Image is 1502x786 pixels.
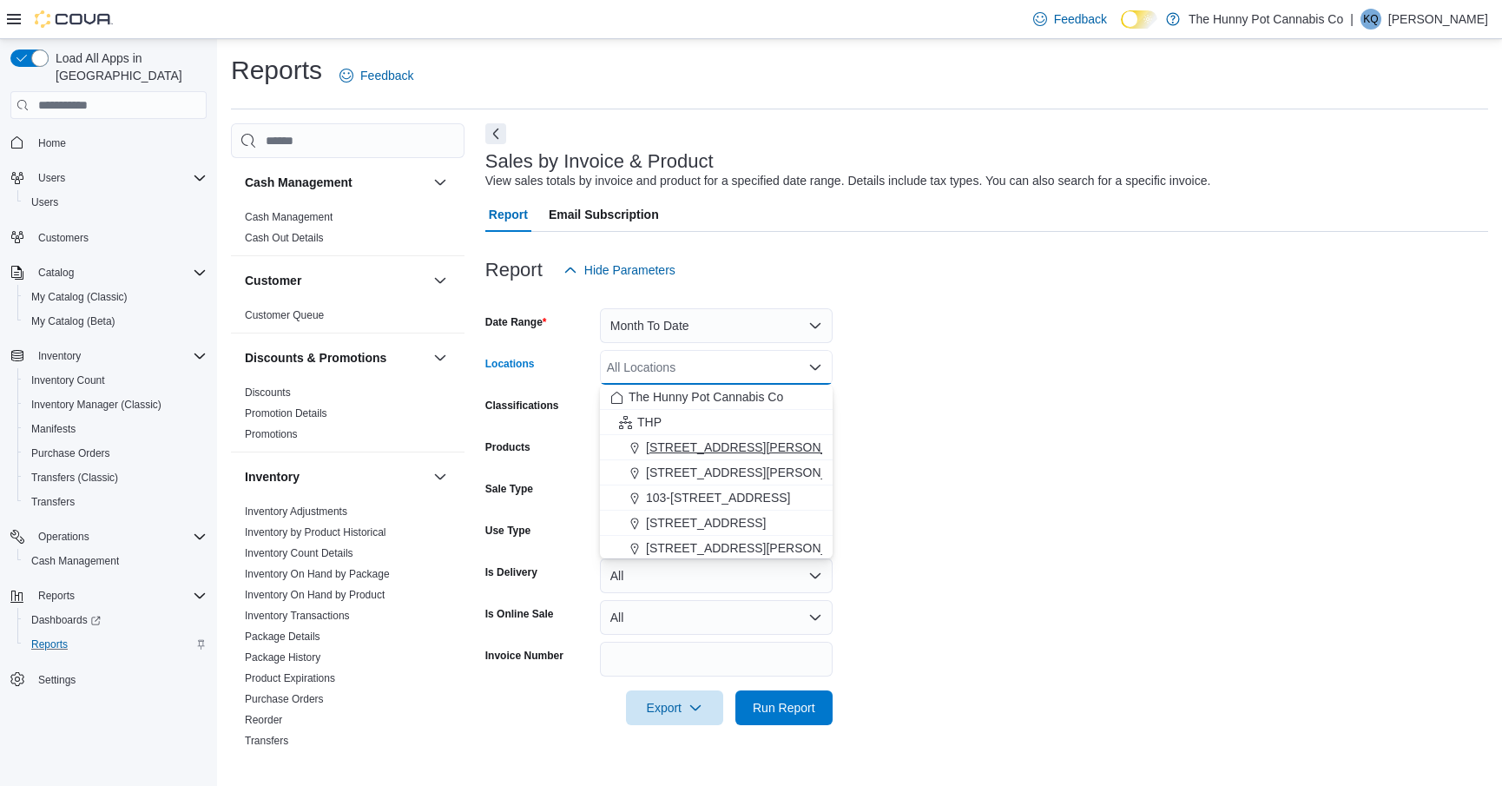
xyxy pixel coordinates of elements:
a: My Catalog (Beta) [24,311,122,332]
span: Inventory Count [31,373,105,387]
button: Cash Management [245,174,426,191]
a: Purchase Orders [245,693,324,705]
a: Promotion Details [245,407,327,419]
span: Catalog [31,262,207,283]
button: Customer [245,272,426,289]
img: Cova [35,10,113,28]
button: THP [600,410,833,435]
h3: Cash Management [245,174,352,191]
label: Is Online Sale [485,607,554,621]
div: Cash Management [231,207,464,255]
label: Products [485,440,530,454]
span: Reports [31,637,68,651]
a: Feedback [333,58,420,93]
span: Inventory On Hand by Package [245,567,390,581]
a: Customer Queue [245,309,324,321]
button: Settings [3,667,214,692]
div: Discounts & Promotions [231,382,464,452]
span: The Hunny Pot Cannabis Co [629,388,783,406]
span: Operations [31,526,207,547]
span: Run Report [753,699,815,717]
span: Inventory Transactions [245,609,350,623]
label: Invoice Number [485,649,563,663]
span: Transfers [245,734,288,748]
button: Run Report [735,690,833,725]
a: Cash Management [24,551,126,571]
button: Cash Management [430,172,451,193]
a: Cash Out Details [245,232,324,244]
span: 103-[STREET_ADDRESS] [646,489,791,506]
span: Reports [24,634,207,655]
span: Inventory Manager (Classic) [31,398,161,412]
span: THP [637,413,662,431]
button: All [600,558,833,593]
button: Manifests [17,417,214,441]
a: Inventory Adjustments [245,505,347,518]
span: Hide Parameters [584,261,675,279]
a: Discounts [245,386,291,399]
button: Home [3,129,214,155]
span: Operations [38,530,89,544]
a: Product Expirations [245,672,335,684]
span: Cash Out Details [245,231,324,245]
button: Reports [31,585,82,606]
button: Reports [3,584,214,608]
button: Users [3,166,214,190]
button: [STREET_ADDRESS][PERSON_NAME] [600,536,833,561]
button: Export [626,690,723,725]
span: Purchase Orders [31,446,110,460]
span: Transfers (Classic) [31,471,118,485]
span: KQ [1363,9,1378,30]
a: Purchase Orders [24,443,117,464]
h3: Inventory [245,468,300,485]
button: Catalog [3,261,214,285]
a: Reports [24,634,75,655]
span: Feedback [360,67,413,84]
a: Reorder [245,714,282,726]
button: All [600,600,833,635]
span: Export [636,690,713,725]
button: Transfers (Classic) [17,466,214,490]
button: My Catalog (Beta) [17,309,214,334]
span: Discounts [245,386,291,400]
span: Product Expirations [245,671,335,685]
a: Inventory Count Details [245,547,353,559]
label: Is Delivery [485,565,537,579]
a: Users [24,192,65,213]
button: The Hunny Pot Cannabis Co [600,385,833,410]
span: Customers [38,231,89,245]
a: Promotions [245,428,298,440]
span: Email Subscription [549,197,659,232]
span: Promotion Details [245,406,327,420]
span: Catalog [38,266,74,280]
a: My Catalog (Classic) [24,287,135,307]
h3: Discounts & Promotions [245,349,386,367]
button: Catalog [31,262,81,283]
label: Sale Type [485,482,533,496]
button: Users [31,168,72,188]
span: [STREET_ADDRESS][PERSON_NAME] [646,439,866,456]
span: Manifests [31,422,76,436]
a: Inventory Count [24,370,112,391]
span: [STREET_ADDRESS] [646,514,766,532]
span: Inventory Adjustments [245,505,347,518]
button: Transfers [17,490,214,514]
button: Hide Parameters [557,253,682,287]
a: Manifests [24,419,82,439]
span: Cash Management [31,554,119,568]
button: Inventory [31,346,88,367]
a: Transfers [245,735,288,747]
span: Inventory Count [24,370,207,391]
span: Cash Management [245,210,333,224]
span: Transfers (Classic) [24,467,207,488]
span: Transfers [24,492,207,512]
button: [STREET_ADDRESS] [600,511,833,536]
button: Inventory Count [17,368,214,393]
span: Users [38,171,65,185]
a: Inventory Manager (Classic) [24,394,168,415]
span: [STREET_ADDRESS][PERSON_NAME] [646,464,866,481]
button: Customer [430,270,451,291]
span: Inventory Count Details [245,546,353,560]
span: Purchase Orders [245,692,324,706]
